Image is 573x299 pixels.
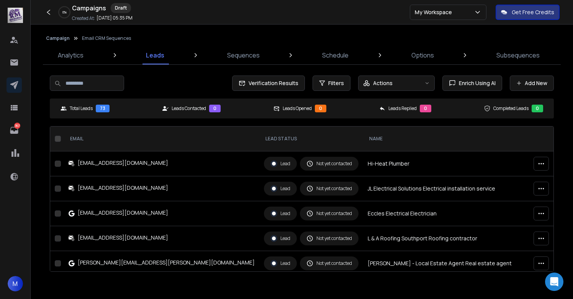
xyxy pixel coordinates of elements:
[407,46,439,64] a: Options
[70,105,93,112] p: Total Leads
[7,123,22,138] a: 367
[227,51,260,60] p: Sequences
[318,46,353,64] a: Schedule
[283,105,312,112] p: Leads Opened
[259,127,363,151] th: LEAD STATUS
[78,259,255,266] div: [PERSON_NAME][EMAIL_ADDRESS][PERSON_NAME][DOMAIN_NAME]
[62,10,67,15] p: 0 %
[53,46,88,64] a: Analytics
[512,8,554,16] p: Get Free Credits
[306,210,352,217] div: Not yet contacted
[545,273,563,291] div: Open Intercom Messenger
[8,276,23,291] button: M
[306,235,352,242] div: Not yet contacted
[442,76,502,91] button: Enrich Using AI
[420,105,431,112] div: 0
[14,123,20,129] p: 367
[82,35,131,41] p: Email CRM Sequences
[72,3,106,13] h1: Campaigns
[411,51,434,60] p: Options
[388,105,417,112] p: Leads Replied
[306,185,352,192] div: Not yet contacted
[306,260,352,267] div: Not yet contacted
[58,51,83,60] p: Analytics
[313,76,350,91] button: Filters
[270,160,290,167] div: Lead
[373,79,393,87] p: Actions
[456,79,496,87] span: Enrich Using AI
[270,185,290,192] div: Lead
[532,105,543,112] div: 0
[97,15,133,21] p: [DATE] 05:35 PM
[64,127,259,151] th: EMAIL
[496,51,540,60] p: Subsequences
[315,105,326,112] div: 0
[111,3,131,13] div: Draft
[141,46,169,64] a: Leads
[510,76,554,91] button: Add New
[306,160,352,167] div: Not yet contacted
[223,46,264,64] a: Sequences
[232,76,305,91] button: Verification Results
[322,51,349,60] p: Schedule
[78,184,168,192] div: [EMAIL_ADDRESS][DOMAIN_NAME]
[172,105,206,112] p: Leads Contacted
[78,159,168,167] div: [EMAIL_ADDRESS][DOMAIN_NAME]
[328,79,344,87] span: Filters
[270,235,290,242] div: Lead
[78,209,168,217] div: [EMAIL_ADDRESS][DOMAIN_NAME]
[8,8,23,23] img: logo
[209,105,221,112] div: 0
[46,35,70,41] button: Campaign
[493,105,529,112] p: Completed Leads
[246,79,298,87] span: Verification Results
[96,105,110,112] div: 73
[146,51,164,60] p: Leads
[270,260,290,267] div: Lead
[78,234,168,242] div: [EMAIL_ADDRESS][DOMAIN_NAME]
[270,210,290,217] div: Lead
[415,8,455,16] p: My Workspace
[496,5,560,20] button: Get Free Credits
[492,46,544,64] a: Subsequences
[72,15,95,21] p: Created At:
